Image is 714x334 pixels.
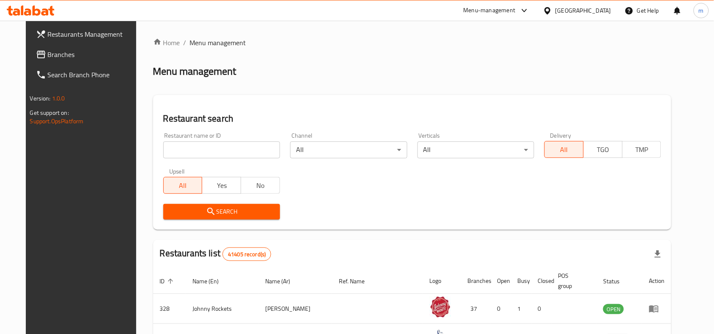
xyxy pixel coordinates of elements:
[649,304,665,314] div: Menu
[48,29,138,39] span: Restaurants Management
[464,5,516,16] div: Menu-management
[648,244,668,264] div: Export file
[603,276,631,286] span: Status
[244,179,277,192] span: No
[30,116,84,127] a: Support.OpsPlatform
[186,294,259,324] td: Johnny Rockets
[52,93,65,104] span: 1.0.0
[167,179,199,192] span: All
[461,294,491,324] td: 37
[169,168,185,174] label: Upsell
[184,38,187,48] li: /
[153,38,672,48] nav: breadcrumb
[30,93,51,104] span: Version:
[555,6,611,15] div: [GEOGRAPHIC_DATA]
[48,49,138,60] span: Branches
[223,250,271,258] span: 41405 record(s)
[153,38,180,48] a: Home
[202,177,241,194] button: Yes
[699,6,704,15] span: m
[163,141,280,158] input: Search for restaurant name or ID..
[511,268,531,294] th: Busy
[193,276,230,286] span: Name (En)
[163,177,203,194] button: All
[642,268,671,294] th: Action
[241,177,280,194] button: No
[265,276,301,286] span: Name (Ar)
[603,304,624,314] span: OPEN
[160,247,272,261] h2: Restaurants list
[48,70,138,80] span: Search Branch Phone
[550,133,571,138] label: Delivery
[583,141,623,158] button: TGO
[29,24,145,44] a: Restaurants Management
[190,38,246,48] span: Menu management
[290,141,407,158] div: All
[622,141,662,158] button: TMP
[430,296,451,318] img: Johnny Rockets
[511,294,531,324] td: 1
[160,276,176,286] span: ID
[587,144,619,156] span: TGO
[491,268,511,294] th: Open
[603,304,624,314] div: OPEN
[206,179,238,192] span: Yes
[153,65,236,78] h2: Menu management
[30,107,69,118] span: Get support on:
[531,268,552,294] th: Closed
[258,294,332,324] td: [PERSON_NAME]
[491,294,511,324] td: 0
[544,141,584,158] button: All
[163,112,662,125] h2: Restaurant search
[29,44,145,65] a: Branches
[461,268,491,294] th: Branches
[29,65,145,85] a: Search Branch Phone
[163,204,280,220] button: Search
[558,271,587,291] span: POS group
[417,141,534,158] div: All
[222,247,271,261] div: Total records count
[170,206,273,217] span: Search
[423,268,461,294] th: Logo
[626,144,658,156] span: TMP
[153,294,186,324] td: 328
[339,276,376,286] span: Ref. Name
[531,294,552,324] td: 0
[548,144,580,156] span: All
